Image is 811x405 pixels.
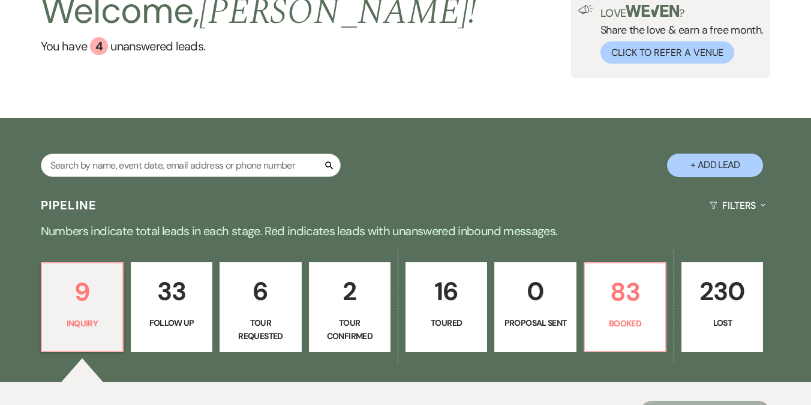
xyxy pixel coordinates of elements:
a: 33Follow Up [131,262,212,352]
img: loud-speaker-illustration.svg [578,5,593,14]
p: 230 [689,271,755,311]
a: 9Inquiry [41,262,124,352]
p: Inquiry [49,317,115,330]
a: 83Booked [584,262,666,352]
a: 16Toured [405,262,487,352]
p: 0 [502,271,568,311]
p: Lost [689,316,755,329]
a: 230Lost [681,262,763,352]
a: 2Tour Confirmed [309,262,391,352]
p: Proposal Sent [502,316,568,329]
p: Love ? [600,5,764,19]
a: 0Proposal Sent [494,262,576,352]
div: 4 [90,37,108,55]
p: Tour Confirmed [317,316,383,343]
p: 6 [227,271,293,311]
a: 6Tour Requested [220,262,301,352]
p: 9 [49,272,115,312]
p: Toured [413,316,479,329]
p: 83 [592,272,658,312]
button: + Add Lead [667,154,763,177]
button: Filters [705,190,770,221]
p: Tour Requested [227,316,293,343]
p: 2 [317,271,383,311]
a: You have 4 unanswered leads. [41,37,477,55]
h3: Pipeline [41,197,97,214]
p: Booked [592,317,658,330]
div: Share the love & earn a free month. [593,5,764,64]
input: Search by name, event date, email address or phone number [41,154,341,177]
p: Follow Up [139,316,205,329]
button: Click to Refer a Venue [600,41,734,64]
img: weven-logo-green.svg [626,5,679,17]
p: 16 [413,271,479,311]
p: 33 [139,271,205,311]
